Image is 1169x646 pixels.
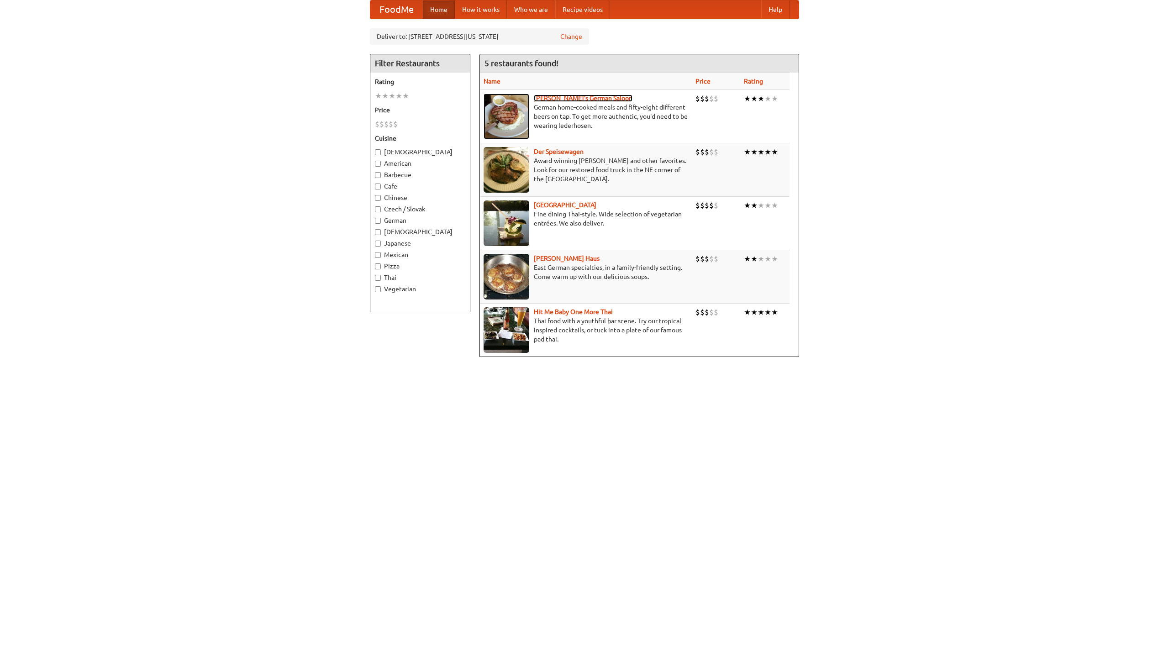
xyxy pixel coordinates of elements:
li: ★ [758,147,764,157]
li: ★ [771,147,778,157]
li: $ [709,307,714,317]
a: [PERSON_NAME]'s German Saloon [534,95,632,102]
p: East German specialties, in a family-friendly setting. Come warm up with our delicious soups. [484,263,688,281]
li: $ [714,307,718,317]
input: Czech / Slovak [375,206,381,212]
li: ★ [771,254,778,264]
p: Award-winning [PERSON_NAME] and other favorites. Look for our restored food truck in the NE corne... [484,156,688,184]
li: $ [709,94,714,104]
a: Recipe videos [555,0,610,19]
li: $ [393,119,398,129]
img: esthers.jpg [484,94,529,139]
label: [DEMOGRAPHIC_DATA] [375,147,465,157]
a: Price [695,78,711,85]
label: Mexican [375,250,465,259]
li: $ [379,119,384,129]
label: Pizza [375,262,465,271]
input: German [375,218,381,224]
a: Help [761,0,790,19]
li: $ [700,147,705,157]
li: $ [695,307,700,317]
input: Barbecue [375,172,381,178]
img: kohlhaus.jpg [484,254,529,299]
li: ★ [758,200,764,210]
label: Thai [375,273,465,282]
p: Fine dining Thai-style. Wide selection of vegetarian entrées. We also deliver. [484,210,688,228]
input: [DEMOGRAPHIC_DATA] [375,149,381,155]
li: $ [389,119,393,129]
a: Change [560,32,582,41]
li: ★ [744,147,751,157]
b: [PERSON_NAME] Haus [534,255,600,262]
label: American [375,159,465,168]
a: Name [484,78,500,85]
li: $ [705,147,709,157]
img: satay.jpg [484,200,529,246]
li: ★ [758,94,764,104]
li: $ [714,254,718,264]
h5: Cuisine [375,134,465,143]
li: ★ [764,94,771,104]
label: Czech / Slovak [375,205,465,214]
li: ★ [771,307,778,317]
label: Chinese [375,193,465,202]
p: Thai food with a youthful bar scene. Try our tropical inspired cocktails, or tuck into a plate of... [484,316,688,344]
label: [DEMOGRAPHIC_DATA] [375,227,465,236]
ng-pluralize: 5 restaurants found! [484,59,558,68]
li: ★ [751,307,758,317]
li: ★ [764,147,771,157]
li: $ [714,200,718,210]
li: $ [695,254,700,264]
li: ★ [751,200,758,210]
img: speisewagen.jpg [484,147,529,193]
a: Rating [744,78,763,85]
li: ★ [764,200,771,210]
li: ★ [764,254,771,264]
li: $ [700,307,705,317]
input: American [375,161,381,167]
b: Der Speisewagen [534,148,584,155]
li: $ [695,147,700,157]
li: $ [700,94,705,104]
li: ★ [744,307,751,317]
input: Chinese [375,195,381,201]
input: Thai [375,275,381,281]
p: German home-cooked meals and fifty-eight different beers on tap. To get more authentic, you'd nee... [484,103,688,130]
li: $ [705,200,709,210]
li: $ [709,254,714,264]
li: $ [705,307,709,317]
li: $ [705,254,709,264]
a: Home [423,0,455,19]
li: $ [700,254,705,264]
a: Who we are [507,0,555,19]
li: $ [375,119,379,129]
label: Japanese [375,239,465,248]
li: ★ [751,147,758,157]
li: $ [695,200,700,210]
a: [GEOGRAPHIC_DATA] [534,201,596,209]
li: ★ [375,91,382,101]
label: Vegetarian [375,284,465,294]
li: ★ [744,254,751,264]
li: ★ [744,94,751,104]
a: Hit Me Baby One More Thai [534,308,613,315]
li: $ [709,200,714,210]
h5: Rating [375,77,465,86]
li: $ [714,147,718,157]
li: ★ [382,91,389,101]
li: ★ [395,91,402,101]
a: FoodMe [370,0,423,19]
input: [DEMOGRAPHIC_DATA] [375,229,381,235]
li: ★ [389,91,395,101]
li: ★ [764,307,771,317]
li: ★ [402,91,409,101]
li: ★ [758,254,764,264]
h5: Price [375,105,465,115]
a: How it works [455,0,507,19]
li: ★ [771,200,778,210]
img: babythai.jpg [484,307,529,353]
li: $ [384,119,389,129]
